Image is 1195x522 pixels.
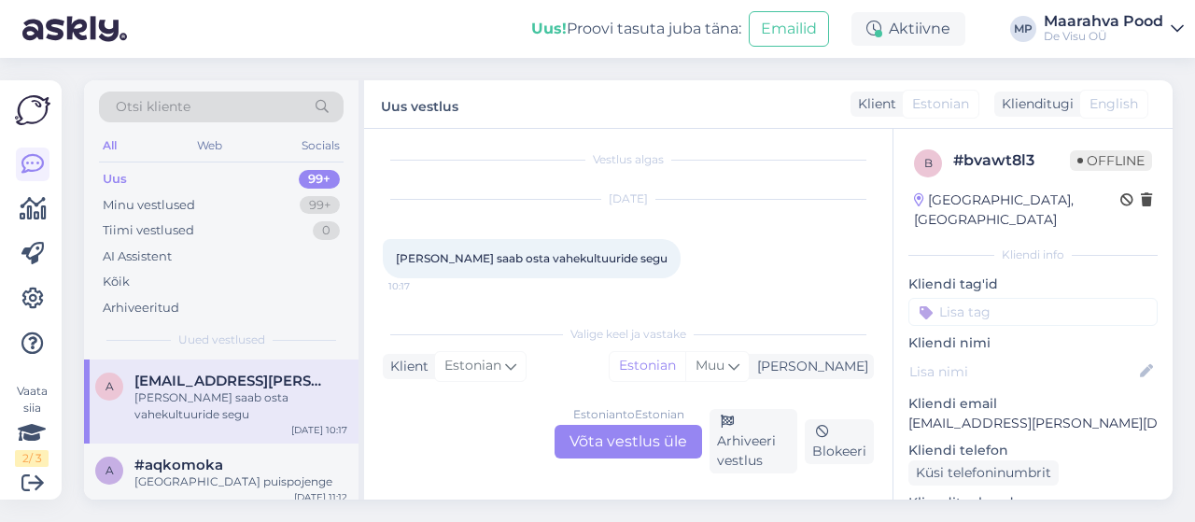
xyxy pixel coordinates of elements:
div: Proovi tasuta juba täna: [531,18,741,40]
div: Kõik [103,273,130,291]
div: Blokeeri [805,419,874,464]
div: AI Assistent [103,247,172,266]
span: #aqkomoka [134,457,223,473]
div: [PERSON_NAME] saab osta vahekultuuride segu [134,389,347,423]
div: [DATE] [383,190,874,207]
span: astra.trass@gmail.com [134,373,329,389]
div: Aktiivne [851,12,965,46]
div: Uus [103,170,127,189]
input: Lisa tag [908,298,1158,326]
p: Kliendi tag'id [908,275,1158,294]
div: MP [1010,16,1036,42]
div: 99+ [300,196,340,215]
div: Arhiveeritud [103,299,179,317]
div: Arhiveeri vestlus [710,409,797,473]
div: 0 [313,221,340,240]
span: Otsi kliente [116,97,190,117]
span: Estonian [912,94,969,114]
span: b [924,156,933,170]
div: # bvawt8l3 [953,149,1070,172]
div: De Visu OÜ [1044,29,1163,44]
div: Küsi telefoninumbrit [908,460,1059,486]
div: Estonian to Estonian [573,406,684,423]
a: Maarahva PoodDe Visu OÜ [1044,14,1184,44]
div: Web [193,134,226,158]
div: Maarahva Pood [1044,14,1163,29]
p: Kliendi telefon [908,441,1158,460]
span: Estonian [444,356,501,376]
p: Kliendi email [908,394,1158,414]
div: Valige keel ja vastake [383,326,874,343]
div: Tiimi vestlused [103,221,194,240]
img: Askly Logo [15,95,50,125]
div: Estonian [610,352,685,380]
div: Kliendi info [908,247,1158,263]
div: All [99,134,120,158]
span: [PERSON_NAME] saab osta vahekultuuride segu [396,251,668,265]
span: English [1090,94,1138,114]
div: Klient [851,94,896,114]
div: Vestlus algas [383,151,874,168]
div: Socials [298,134,344,158]
p: [EMAIL_ADDRESS][PERSON_NAME][DOMAIN_NAME] [908,414,1158,433]
div: [PERSON_NAME] [750,357,868,376]
div: Klient [383,357,429,376]
div: 99+ [299,170,340,189]
div: Vaata siia [15,383,49,467]
span: Uued vestlused [178,332,265,348]
div: 2 / 3 [15,450,49,467]
b: Uus! [531,20,567,37]
span: 10:17 [388,279,458,293]
span: a [105,463,114,477]
input: Lisa nimi [909,361,1136,382]
button: Emailid [749,11,829,47]
div: [DATE] 10:17 [291,423,347,437]
span: Offline [1070,150,1152,171]
span: Muu [696,357,724,374]
div: Minu vestlused [103,196,195,215]
label: Uus vestlus [381,92,458,117]
p: Klienditeekond [908,493,1158,513]
p: Kliendi nimi [908,333,1158,353]
span: a [105,379,114,393]
div: Võta vestlus üle [555,425,702,459]
div: [DATE] 11:12 [294,490,347,504]
div: [GEOGRAPHIC_DATA] puispojenge [134,473,347,490]
div: Klienditugi [994,94,1074,114]
div: [GEOGRAPHIC_DATA], [GEOGRAPHIC_DATA] [914,190,1120,230]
